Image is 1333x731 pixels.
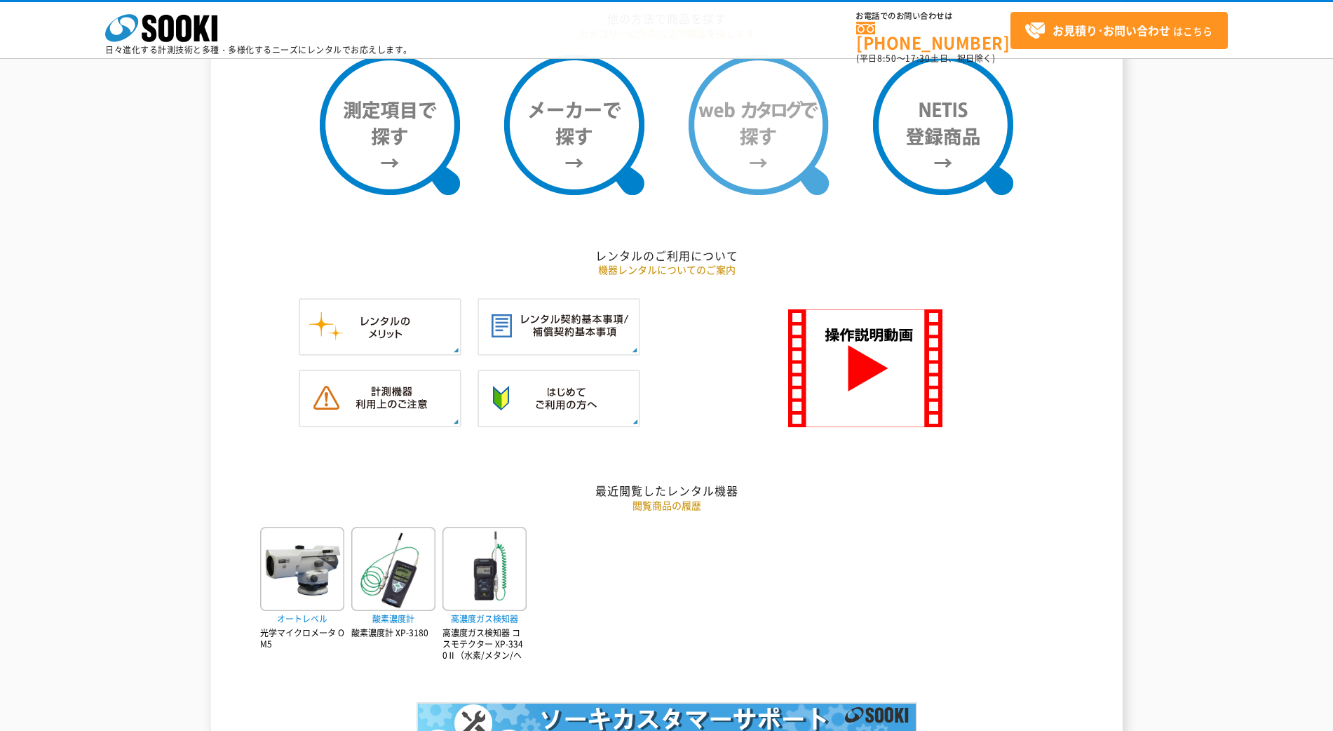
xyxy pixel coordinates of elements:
a: レンタル契約基本事項／補償契約基本事項 [478,341,640,354]
a: [PHONE_NUMBER] [856,22,1010,51]
span: (平日 ～ 土日、祝日除く) [856,52,995,65]
a: お見積り･お問い合わせはこちら [1010,12,1228,49]
strong: お見積り･お問い合わせ [1053,22,1170,39]
a: 高濃度ガス検知器 コスモテクター XP-3340Ⅱ（水素/メタン/ヘリウム）高濃度ガス検知器高濃度ガス検知器 コスモテクター XP-3340Ⅱ（水素/メタン/ヘリウム） [442,527,527,672]
img: 計測機器ご利用上のご注意 [299,370,461,427]
img: はじめてご利用の方へ [478,370,640,427]
a: レンタルのメリット [299,341,461,354]
h2: レンタルのご利用について [257,248,1077,263]
span: 17:30 [905,52,931,65]
p: 閲覧商品の履歴 [257,498,1077,513]
img: webカタログで探す [689,55,829,195]
a: 酸素濃度計 XP-3180酸素濃度計酸素濃度計 XP-3180 [351,527,435,639]
p: 日々進化する計測技術と多種・多様化するニーズにレンタルでお応えします。 [105,46,412,54]
img: メーカーで探す [504,55,644,195]
span: お電話でのお問い合わせは [856,12,1010,20]
img: 光学マイクロメータ OM5 [260,527,344,611]
img: 酸素濃度計 XP-3180 [351,527,435,611]
a: 計測機器ご利用上のご注意 [299,413,461,426]
h2: 最近閲覧したレンタル機器 [257,483,1077,498]
span: 高濃度ガス検知器 [442,611,527,626]
img: 高濃度ガス検知器 コスモテクター XP-3340Ⅱ（水素/メタン/ヘリウム） [442,527,527,611]
a: 光学マイクロメータ OM5オートレベル光学マイクロメータ OM5 [260,527,344,650]
img: NETIS登録商品 [873,55,1013,195]
span: 8:50 [877,52,897,65]
img: SOOKI 操作説明動画 [788,309,942,427]
p: 機器レンタルについてのご案内 [257,262,1077,277]
img: レンタルのメリット [299,298,461,356]
img: 測定項目で探す [320,55,460,195]
span: オートレベル [260,611,344,626]
a: はじめてご利用の方へ [478,413,640,426]
span: はこちら [1024,20,1212,41]
img: レンタル契約基本事項／補償契約基本事項 [478,298,640,356]
span: 酸素濃度計 [351,611,435,626]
